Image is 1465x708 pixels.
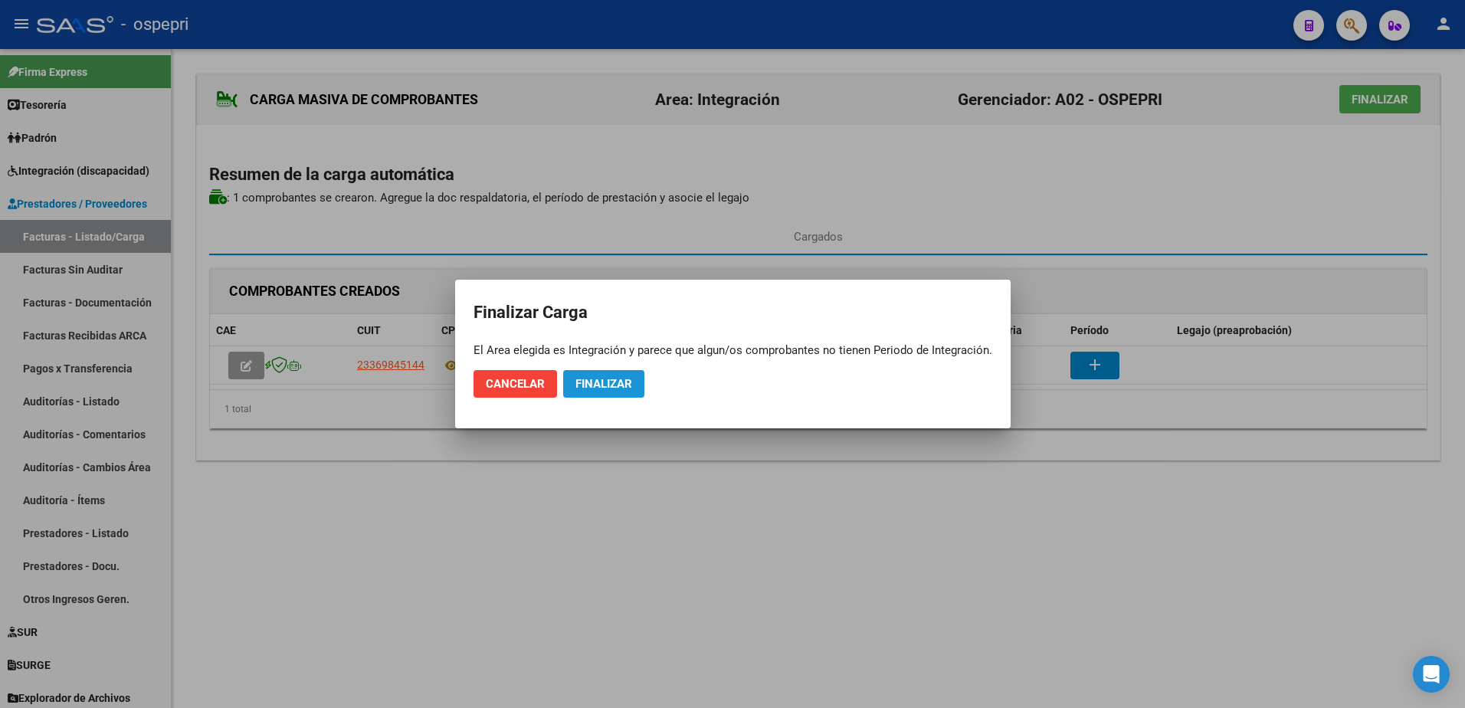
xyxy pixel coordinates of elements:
h2: Finalizar Carga [474,298,992,327]
button: Finalizar [563,370,644,398]
span: Finalizar [575,377,632,391]
button: Cancelar [474,370,557,398]
div: El Area elegida es Integración y parece que algun/os comprobantes no tienen Periodo de Integración. [474,343,992,358]
div: Open Intercom Messenger [1413,656,1450,693]
span: Cancelar [486,377,545,391]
